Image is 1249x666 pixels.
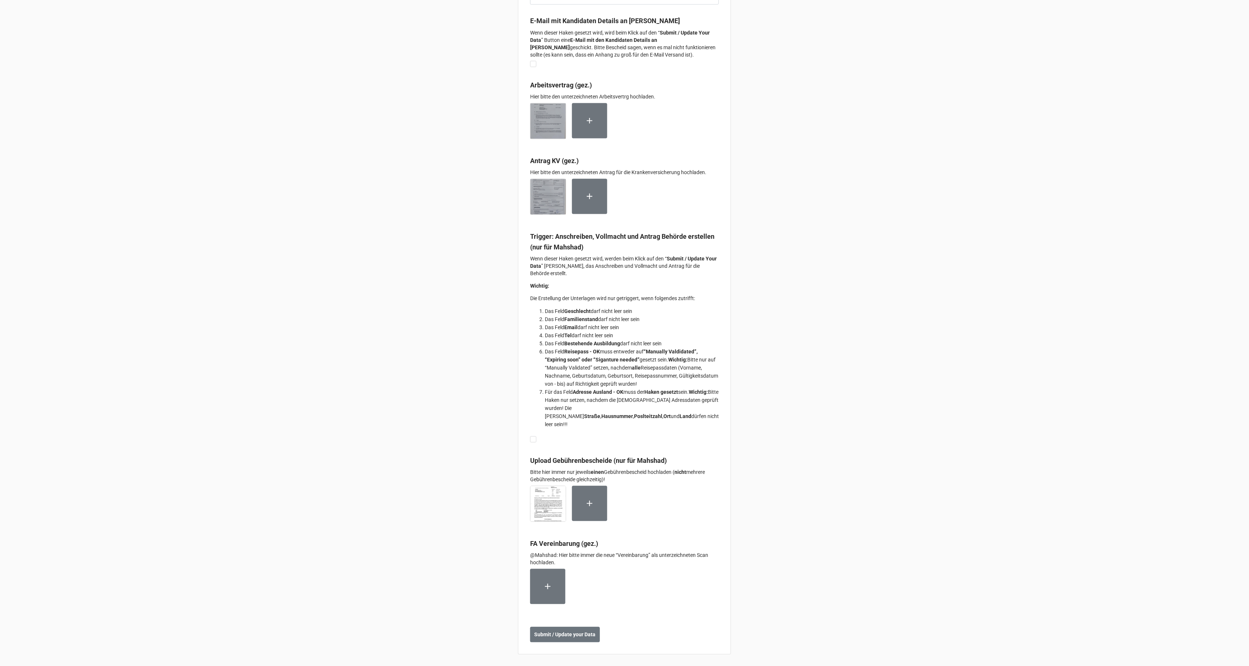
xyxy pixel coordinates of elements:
[530,80,592,91] label: Arbeitsvertrag (gez.)
[530,103,572,145] div: Arbeitsvertrag - Setareh Alman (gez.).pdf
[564,349,600,355] strong: Reisepass - OK
[680,414,691,420] strong: Land
[634,414,662,420] strong: Poslteitzahl
[601,414,633,420] strong: Hausnummer
[530,486,572,528] div: Gebührenbescheid Berufsurkunde - Setareh Alman.pdf
[545,332,719,340] li: Das Feld darf nicht leer sein
[545,316,719,324] li: Das Feld darf nicht leer sein
[564,309,591,314] strong: Geschlecht
[530,37,657,50] strong: E-Mail mit den Kandidaten Details an [PERSON_NAME]
[545,348,719,388] li: Das Feld muss entweder auf gesetzt sein. Bitte nur auf “Manually Validated” setzen, nachdem Reise...
[530,627,600,642] button: Submit / Update your Data
[530,456,667,466] label: Upload Gebührenbescheide (nur für Mahshad)
[530,16,680,26] label: E-Mail mit Kandidaten Details an [PERSON_NAME]
[632,365,641,371] strong: alle
[663,414,671,420] strong: Ort
[674,469,686,475] strong: nicht
[545,324,719,332] li: Das Feld darf nicht leer sein
[564,333,572,339] strong: Tel
[530,552,719,566] p: @Mahshad: Hier bitte immer die neue “Vereinbarung” als unterzeichneten Scan hochladen.
[545,388,719,429] li: Für das Feld muss der sein. Bitte Haken nur setzen, nachdem die [DEMOGRAPHIC_DATA] Adressdaten ge...
[564,325,578,331] strong: Email
[530,179,572,221] div: Antrag KV - Setareh Alman (gez.).pdf
[545,340,719,348] li: Das Feld darf nicht leer sein
[668,357,687,363] strong: Wichtig:
[545,307,719,316] li: Das Feld darf nicht leer sein
[531,104,566,139] img: FP4f5SRyUxVM_d8JqR0O5NrQ3a53G4BL5uawQiVqUtU
[564,341,620,347] strong: Bestehende Ausbildung
[530,30,710,43] strong: Submit / Update Your Data
[689,389,708,395] strong: Wichtig:
[573,389,623,395] strong: Adresse Ausland - OK
[530,256,717,269] strong: Submit / Update Your Data
[584,414,600,420] strong: Straße
[530,283,549,289] strong: Wichtig:
[530,255,719,277] p: Wenn dieser Haken gesetzt wird, werden beim Klick auf den “ ” [PERSON_NAME], das Anschreiben und ...
[531,486,566,522] img: CfnwaUhoTTS9XH1ICxc1BX4lIGfDI5HY9tvVGxxIxdw
[545,349,698,363] strong: “Manually Valdidated”, “Expiring soon” oder “Siganture needed”
[530,295,719,302] p: Die Erstellung der Unterlagen wird nur getriggert, wenn folgendes zutrifft:
[530,169,719,176] p: Hier bitte den unterzeichneten Antrag für die Krankenversicherung hochladen.
[530,156,579,166] label: Antrag KV (gez.)
[530,539,598,549] label: FA Vereinbarung (gez.)
[644,389,678,395] strong: Haken gesetzt
[530,29,719,58] p: Wenn dieser Haken gesetzt wird, wird beim Klick auf den “ ” Button eine geschickt. Bitte Bescheid...
[564,317,598,323] strong: Familienstand
[530,232,719,253] label: Trigger: Anschreiben, Vollmacht und Antrag Behörde erstellen (nur für Mahshad)
[530,469,719,483] p: Bitte hier immer nur jeweils Gebührenbescheid hochladen ( mehrere Gebührenbescheide gleichzeitig)!
[591,469,604,475] strong: einen
[530,93,719,101] p: Hier bitte den unterzeichneten Arbeitsvertrg hochladen.
[535,631,596,639] b: Submit / Update your Data
[531,179,566,215] img: lz10aBnMevX6rH_gOjdTdfby8YOeX4zrb6ziYZH2E-I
